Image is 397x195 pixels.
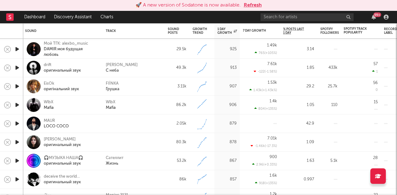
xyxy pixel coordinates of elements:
div: 1.4k [270,99,277,103]
div: LOCO COCO [44,124,69,129]
div: 56 [373,81,378,85]
div: 765 ( +105 % ) [255,51,277,55]
div: оригинальный звук [44,142,81,148]
div: 29.5k [168,46,186,53]
div: 1 Day Growth [217,27,237,35]
div: 433k [320,64,337,72]
div: 907 [217,83,237,90]
div: 15 [374,100,378,104]
div: WlbX [44,100,54,105]
div: оригинальный звук [44,161,83,166]
a: [PERSON_NAME]оригинальный звук [44,137,81,148]
a: MAURLOCO COCO [44,118,69,129]
a: Mafia [106,105,116,111]
div: 3.14 [283,46,314,53]
div: 🎧МУЗЫКА НАША🎧 [44,155,83,161]
a: Dashboard [20,11,50,23]
div: Мой ТГК: alexbo_music [44,41,98,47]
div: 5.1k [320,157,337,165]
div: 1.85 [283,64,314,72]
div: 0 [376,88,378,92]
div: -1.46k ( -17.3 % ) [251,144,277,148]
div: 49.3k [168,64,186,72]
a: [PERSON_NAME] [106,62,138,68]
div: 879 [217,120,237,127]
a: 🎧МУЗЫКА НАША🎧оригинальный звук [44,155,83,166]
div: Sound [25,29,96,33]
div: 918 ( +135 % ) [255,181,277,185]
div: 42.9 [283,120,314,127]
div: 28 [373,156,378,160]
div: 1.09 [283,139,314,146]
div: 1.05 [283,101,314,109]
span: % Posts Last 1 Day [283,27,305,35]
div: DAMIR моя будущая любовь [44,47,98,58]
div: 29.2 [283,83,314,90]
div: 86k [168,176,186,183]
div: 2.05k [168,120,186,127]
div: Sound Posts [168,27,179,35]
div: 804 ( +135 % ) [254,107,277,111]
a: driftоригинальный звук [44,62,81,73]
div: 0.997 [283,176,314,183]
button: Refresh [244,2,262,9]
a: deceive the world...оригинальный звук [44,174,81,185]
a: WlbX [106,100,115,105]
div: 2.96 ( +0.33 % ) [252,162,277,166]
a: EisOkоригінальний звук [44,81,79,92]
div: 7.61k [267,62,277,66]
div: Spotify Track Popularity [344,27,368,34]
a: Мой ТГК: alexbo_musicDAMIR моя будущая любовь [44,41,98,58]
div: 1.49k [267,43,277,47]
div: оригинальный звук [44,68,81,73]
div: 913 [217,64,237,72]
div: 1.53k [268,81,277,85]
div: Track [106,29,158,33]
div: MAUR [44,118,69,124]
div: Growth Trend [193,27,208,35]
div: 7 Day Growth [243,29,268,33]
a: FIЇNKA [106,81,118,86]
div: 900 [270,155,277,159]
a: Грушка [106,86,119,92]
div: deceive the world... [44,174,81,179]
a: WlbXMafia [44,100,54,111]
div: 925 [217,46,237,53]
div: оригинальный звук [44,179,81,185]
a: Сателлит [106,155,123,161]
a: Charts [96,11,118,23]
div: Spotify Followers [320,27,339,35]
div: -122 ( -1.58 % ) [254,69,277,73]
div: 57 [373,62,378,66]
div: оригінальний звук [44,86,79,92]
div: EisOk [44,81,79,86]
div: 867 [217,157,237,165]
div: 7.01k [267,136,277,140]
div: 99 + [373,12,381,17]
div: 878 [217,139,237,146]
div: 1.43k ( +1.43k % ) [249,88,277,92]
button: 99+ [372,15,376,20]
div: Mafia [44,105,54,111]
div: 53.2k [168,157,186,165]
div: 110 [320,101,337,109]
input: Search for artists [261,13,354,21]
div: 1.63 [283,157,314,165]
a: Жизнь [106,161,118,166]
div: 1 [372,69,378,73]
a: С неба [106,68,119,73]
div: drift [44,62,81,68]
div: 1.6k [270,174,277,178]
div: 25.7k [320,83,337,90]
div: 3.11k [168,83,186,90]
div: 80.3k [168,139,186,146]
a: Discovery Assistant [50,11,96,23]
